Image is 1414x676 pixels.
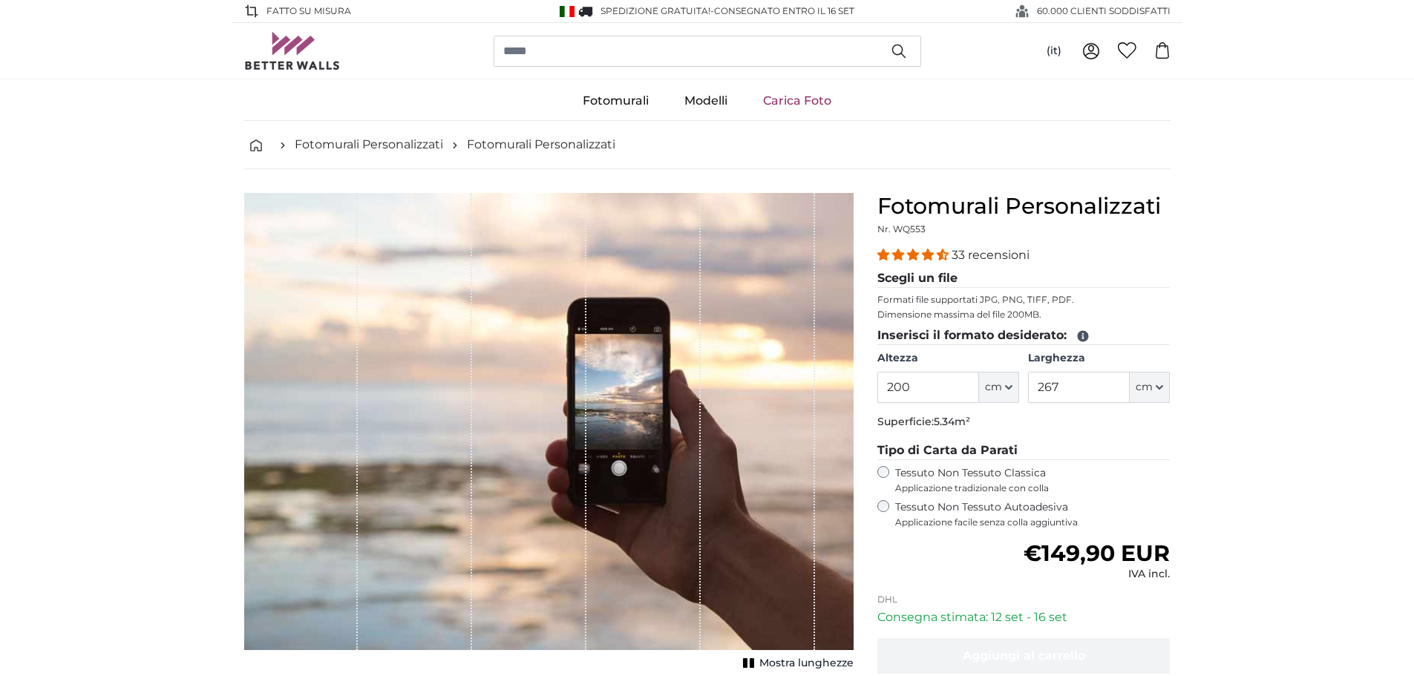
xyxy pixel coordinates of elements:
span: Consegnato entro il 16 set [714,5,854,16]
span: 5.34m² [934,415,970,428]
a: Carica Foto [745,82,849,120]
span: 60.000 CLIENTI SODDISFATTI [1037,4,1171,18]
a: Fotomurali [565,82,667,120]
span: Nr. WQ553 [877,223,926,234]
a: Fotomurali Personalizzati [295,136,443,154]
p: Dimensione massima del file 200MB. [877,309,1171,321]
button: cm [979,372,1019,403]
label: Altezza [877,351,1019,366]
div: 1 of 1 [244,193,854,674]
legend: Scegli un file [877,269,1171,288]
a: Modelli [667,82,745,120]
span: Fatto su misura [266,4,351,18]
label: Larghezza [1028,351,1170,366]
span: €149,90 EUR [1024,539,1170,567]
span: Mostra lunghezze [759,656,854,671]
legend: Tipo di Carta da Parati [877,442,1171,460]
p: DHL [877,594,1171,606]
nav: breadcrumbs [244,121,1171,169]
button: cm [1130,372,1170,403]
img: Betterwalls [244,32,341,70]
a: Fotomurali Personalizzati [467,136,615,154]
legend: Inserisci il formato desiderato: [877,326,1171,345]
span: Applicazione facile senza colla aggiuntiva [895,516,1171,528]
span: Aggiungi al carrello [963,649,1085,663]
h1: Fotomurali Personalizzati [877,193,1171,220]
button: Mostra lunghezze [739,653,854,674]
span: Spedizione GRATUITA! [600,5,710,16]
p: Consegna stimata: 12 set - 16 set [877,608,1171,626]
label: Tessuto Non Tessuto Classica [895,466,1171,494]
p: Superficie: [877,415,1171,430]
div: IVA incl. [1024,567,1170,582]
span: 4.33 stars [877,248,952,262]
span: cm [1136,380,1153,395]
span: - [710,5,854,16]
button: (it) [1035,38,1073,65]
span: cm [985,380,1002,395]
span: 33 recensioni [952,248,1030,262]
img: Italia [560,6,575,17]
label: Tessuto Non Tessuto Autoadesiva [895,500,1171,528]
span: Applicazione tradizionale con colla [895,482,1171,494]
button: Aggiungi al carrello [877,638,1171,674]
p: Formati file supportati JPG, PNG, TIFF, PDF. [877,294,1171,306]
